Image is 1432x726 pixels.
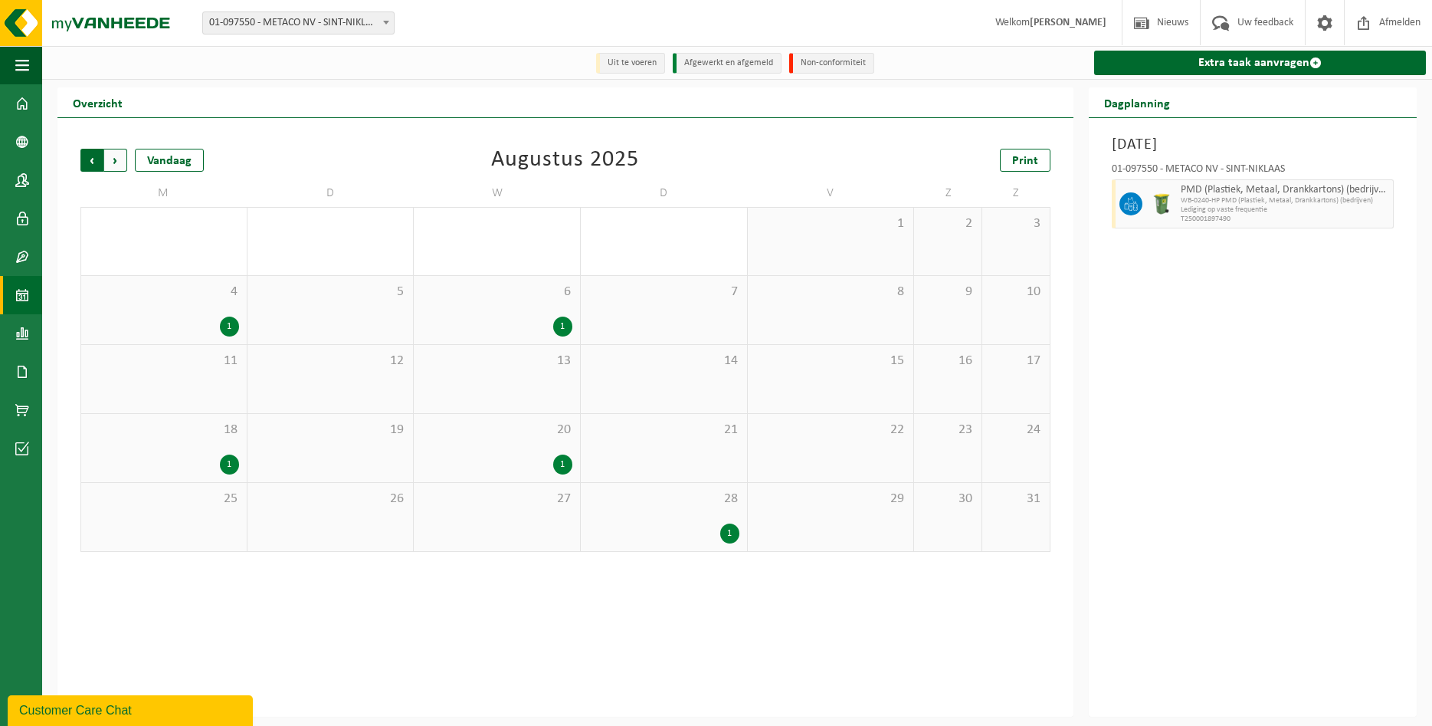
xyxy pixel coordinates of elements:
span: 1 [755,215,906,232]
span: 11 [89,353,239,370]
span: Print [1012,155,1038,167]
span: 01-097550 - METACO NV - SINT-NIKLAAS [202,11,395,34]
span: 15 [755,353,906,370]
span: Lediging op vaste frequentie [1181,205,1390,215]
iframe: chat widget [8,692,256,726]
td: Z [914,179,982,207]
span: 2 [922,215,974,232]
span: 13 [421,353,572,370]
td: D [581,179,748,207]
div: 1 [553,317,572,337]
td: V [748,179,915,207]
span: 29 [755,491,906,508]
span: 3 [990,215,1042,232]
span: 21 [588,422,739,439]
span: WB-0240-HP PMD (Plastiek, Metaal, Drankkartons) (bedrijven) [1181,196,1390,205]
a: Print [1000,149,1050,172]
span: 20 [421,422,572,439]
span: 9 [922,284,974,301]
div: 1 [553,455,572,475]
div: 01-097550 - METACO NV - SINT-NIKLAAS [1112,164,1394,179]
span: 5 [255,284,406,301]
span: 19 [255,422,406,439]
span: Volgende [104,149,127,172]
img: WB-0240-HPE-GN-50 [1150,192,1173,215]
div: 1 [220,317,239,337]
span: 22 [755,422,906,439]
span: Vorige [80,149,103,172]
span: 18 [89,422,239,439]
span: 14 [588,353,739,370]
div: 1 [720,524,739,544]
div: Augustus 2025 [491,149,639,172]
h2: Overzicht [57,87,138,117]
h3: [DATE] [1112,133,1394,156]
span: T250001897490 [1181,215,1390,224]
span: 17 [990,353,1042,370]
li: Afgewerkt en afgemeld [673,53,782,74]
div: Vandaag [135,149,204,172]
span: 12 [255,353,406,370]
span: 27 [421,491,572,508]
span: 23 [922,422,974,439]
li: Uit te voeren [596,53,665,74]
span: 10 [990,284,1042,301]
span: 8 [755,284,906,301]
td: D [247,179,415,207]
span: 16 [922,353,974,370]
h2: Dagplanning [1089,87,1185,117]
li: Non-conformiteit [789,53,874,74]
span: PMD (Plastiek, Metaal, Drankkartons) (bedrijven) [1181,184,1390,196]
div: 1 [220,455,239,475]
span: 28 [588,491,739,508]
span: 6 [421,284,572,301]
span: 26 [255,491,406,508]
td: W [414,179,581,207]
td: M [80,179,247,207]
span: 31 [990,491,1042,508]
span: 7 [588,284,739,301]
span: 24 [990,422,1042,439]
td: Z [982,179,1050,207]
strong: [PERSON_NAME] [1030,17,1106,28]
span: 30 [922,491,974,508]
span: 4 [89,284,239,301]
a: Extra taak aanvragen [1094,51,1427,75]
span: 01-097550 - METACO NV - SINT-NIKLAAS [203,12,394,34]
span: 25 [89,491,239,508]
